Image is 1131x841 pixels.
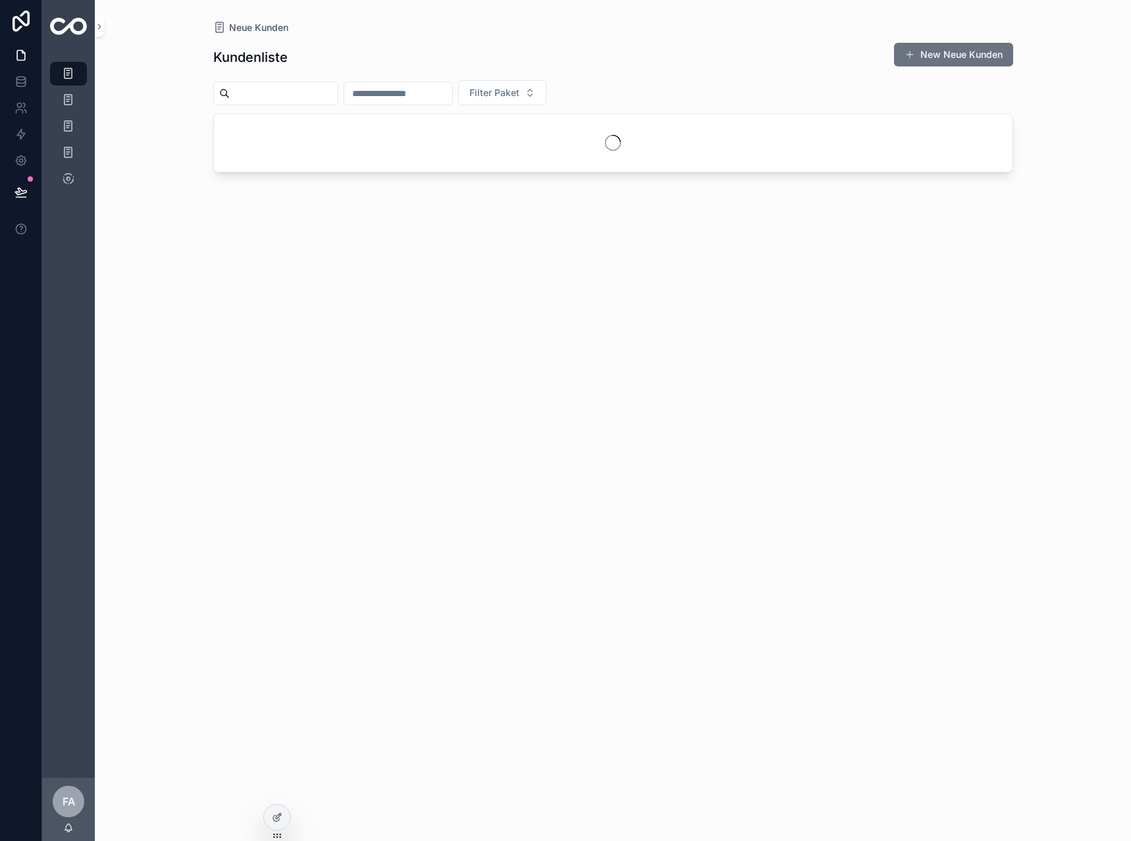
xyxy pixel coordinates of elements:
[213,21,288,34] a: Neue Kunden
[229,21,288,34] span: Neue Kunden
[458,80,546,105] button: Select Button
[469,86,519,99] span: Filter Paket
[894,43,1013,66] button: New Neue Kunden
[63,794,75,809] span: FA
[42,53,95,208] div: scrollable content
[50,18,87,35] img: App logo
[213,48,288,66] h1: Kundenliste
